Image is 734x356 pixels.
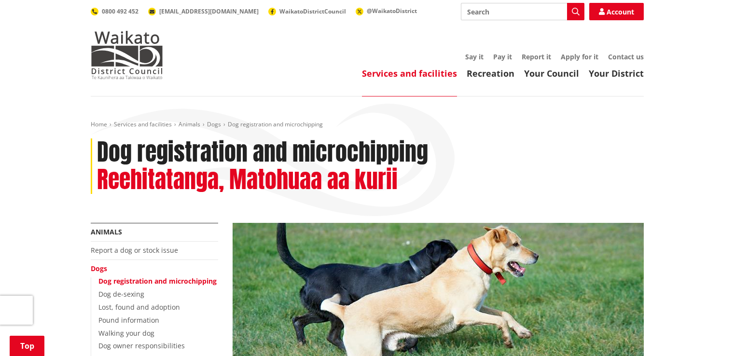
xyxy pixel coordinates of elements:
a: Pound information [98,315,159,325]
span: WaikatoDistrictCouncil [279,7,346,15]
a: Apply for it [561,52,598,61]
span: Dog registration and microchipping [228,120,323,128]
img: Waikato District Council - Te Kaunihera aa Takiwaa o Waikato [91,31,163,79]
h2: Reehitatanga, Matohuaa aa kurii [97,166,398,194]
a: @WaikatoDistrict [356,7,417,15]
a: Walking your dog [98,329,154,338]
a: WaikatoDistrictCouncil [268,7,346,15]
a: Pay it [493,52,512,61]
a: 0800 492 452 [91,7,138,15]
a: Top [10,336,44,356]
span: [EMAIL_ADDRESS][DOMAIN_NAME] [159,7,259,15]
a: Contact us [608,52,644,61]
a: Services and facilities [362,68,457,79]
a: [EMAIL_ADDRESS][DOMAIN_NAME] [148,7,259,15]
a: Services and facilities [114,120,172,128]
input: Search input [461,3,584,20]
span: @WaikatoDistrict [367,7,417,15]
a: Animals [179,120,200,128]
a: Report a dog or stock issue [91,246,178,255]
a: Dogs [91,264,107,273]
h1: Dog registration and microchipping [97,138,428,166]
a: Your District [589,68,644,79]
a: Lost, found and adoption [98,302,180,312]
a: Report it [522,52,551,61]
a: Home [91,120,107,128]
a: Animals [91,227,122,236]
span: 0800 492 452 [102,7,138,15]
a: Dogs [207,120,221,128]
a: Recreation [467,68,514,79]
a: Dog de-sexing [98,289,144,299]
a: Dog registration and microchipping [98,276,217,286]
a: Say it [465,52,484,61]
a: Account [589,3,644,20]
a: Your Council [524,68,579,79]
nav: breadcrumb [91,121,644,129]
a: Dog owner responsibilities [98,341,185,350]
